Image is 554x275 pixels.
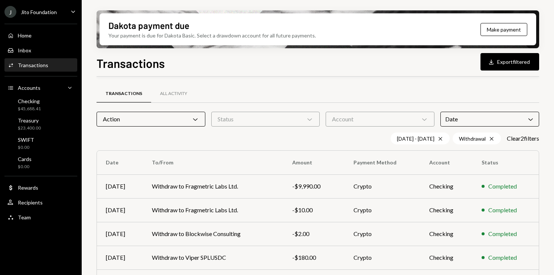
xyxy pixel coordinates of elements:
td: Withdraw to Fragmetric Labs Ltd. [143,198,283,222]
a: Rewards [4,181,77,194]
div: Recipients [18,199,43,206]
td: Withdraw to Blockwise Consulting [143,222,283,246]
a: Treasury$23,400.00 [4,115,77,133]
td: Checking [420,198,473,222]
div: Team [18,214,31,220]
a: Home [4,29,77,42]
div: $0.00 [18,144,34,151]
div: $0.00 [18,164,32,170]
th: To/From [143,151,283,174]
div: J [4,6,16,18]
td: Withdraw to Fragmetric Labs Ltd. [143,174,283,198]
div: Dakota payment due [108,19,189,32]
button: Clear2filters [507,135,539,143]
td: Crypto [345,246,420,269]
a: Transactions [4,58,77,72]
div: -$9,990.00 [292,182,336,191]
td: Checking [420,174,473,198]
div: $45,688.41 [18,106,41,112]
div: Date [440,112,539,127]
a: SWIFT$0.00 [4,134,77,152]
div: [DATE] [106,253,134,262]
div: Cards [18,156,32,162]
div: All Activity [160,91,187,97]
div: Transactions [18,62,48,68]
div: Checking [18,98,41,104]
div: $23,400.00 [18,125,41,131]
div: Withdrawal [453,132,501,144]
a: All Activity [151,84,196,103]
div: Account [326,112,434,127]
div: Completed [488,229,517,238]
th: Date [97,151,143,174]
div: Your payment is due for Dakota Basic. Select a drawdown account for all future payments. [108,32,316,39]
th: Status [473,151,539,174]
a: Accounts [4,81,77,94]
td: Checking [420,246,473,269]
div: Completed [488,206,517,215]
div: [DATE] [106,182,134,191]
div: Status [211,112,320,127]
div: -$10.00 [292,206,336,215]
div: -$2.00 [292,229,336,238]
div: Accounts [18,85,40,91]
a: Transactions [97,84,151,103]
div: [DATE] [106,206,134,215]
h1: Transactions [97,56,165,71]
td: Withdraw to Viper SPLUSDC [143,246,283,269]
th: Amount [283,151,345,174]
td: Crypto [345,198,420,222]
div: Transactions [105,91,142,97]
th: Account [420,151,473,174]
td: Checking [420,222,473,246]
a: Inbox [4,43,77,57]
a: Checking$45,688.41 [4,96,77,114]
div: -$180.00 [292,253,336,262]
div: Home [18,32,32,39]
a: Recipients [4,196,77,209]
div: Rewards [18,184,38,191]
th: Payment Method [345,151,420,174]
div: Completed [488,253,517,262]
div: [DATE] - [DATE] [391,132,450,144]
button: Exportfiltered [480,53,539,71]
div: Completed [488,182,517,191]
div: Treasury [18,117,41,124]
td: Crypto [345,222,420,246]
a: Cards$0.00 [4,154,77,171]
div: [DATE] [106,229,134,238]
div: Jito Foundation [21,9,57,15]
div: SWIFT [18,137,34,143]
div: Inbox [18,47,31,53]
div: Action [97,112,205,127]
td: Crypto [345,174,420,198]
a: Team [4,210,77,224]
button: Make payment [480,23,527,36]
